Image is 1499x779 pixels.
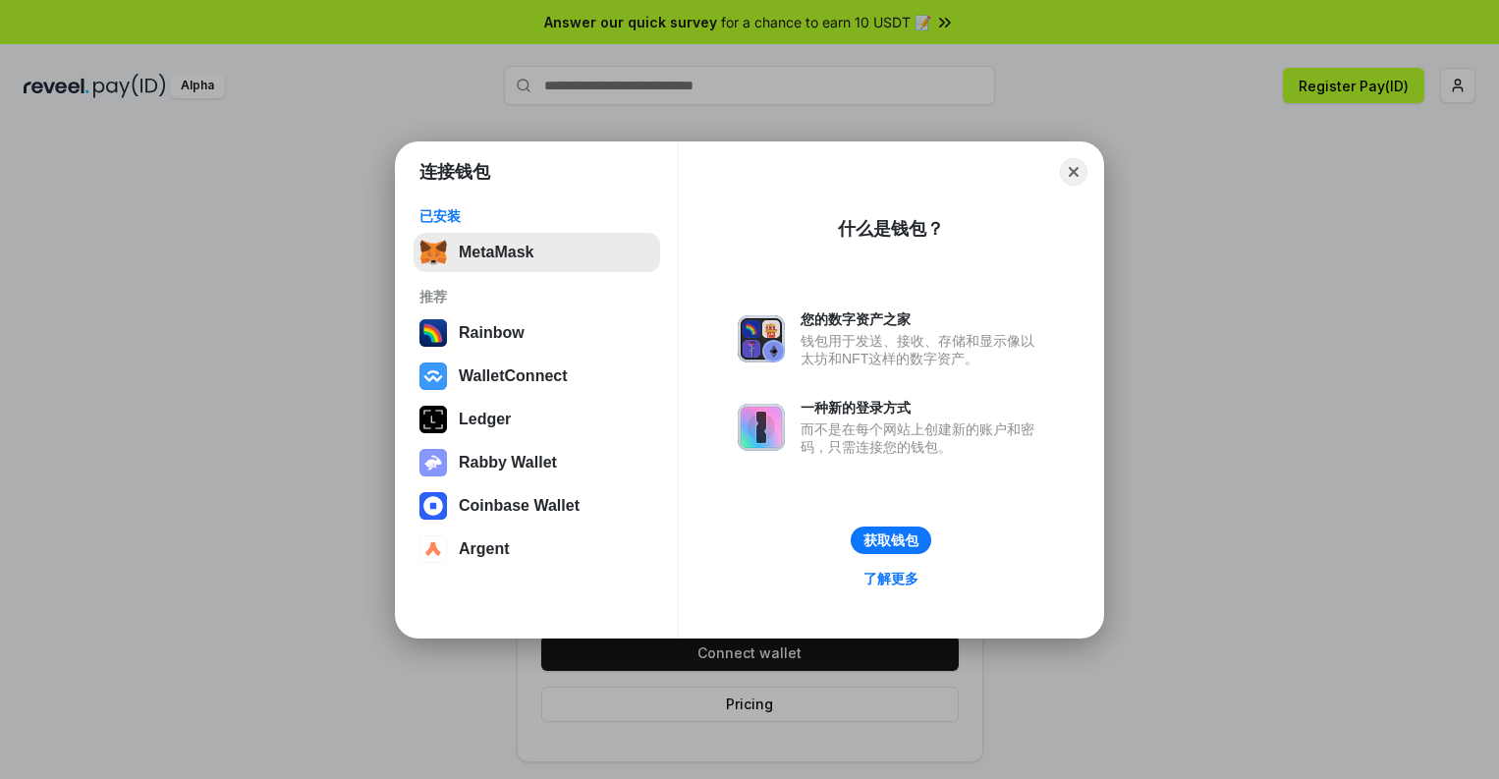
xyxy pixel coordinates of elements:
button: Coinbase Wallet [414,486,660,526]
div: Rabby Wallet [459,454,557,472]
div: Coinbase Wallet [459,497,580,515]
button: 获取钱包 [851,527,931,554]
button: Close [1060,158,1087,186]
img: svg+xml,%3Csvg%20xmlns%3D%22http%3A%2F%2Fwww.w3.org%2F2000%2Fsvg%22%20fill%3D%22none%22%20viewBox... [738,315,785,362]
div: Argent [459,540,510,558]
div: 获取钱包 [863,531,918,549]
button: Ledger [414,400,660,439]
div: 而不是在每个网站上创建新的账户和密码，只需连接您的钱包。 [801,420,1044,456]
img: svg+xml,%3Csvg%20width%3D%2228%22%20height%3D%2228%22%20viewBox%3D%220%200%2028%2028%22%20fill%3D... [419,362,447,390]
button: Rabby Wallet [414,443,660,482]
img: svg+xml,%3Csvg%20xmlns%3D%22http%3A%2F%2Fwww.w3.org%2F2000%2Fsvg%22%20width%3D%2228%22%20height%3... [419,406,447,433]
div: 了解更多 [863,570,918,587]
div: Ledger [459,411,511,428]
img: svg+xml,%3Csvg%20width%3D%2228%22%20height%3D%2228%22%20viewBox%3D%220%200%2028%2028%22%20fill%3D... [419,492,447,520]
img: svg+xml,%3Csvg%20width%3D%22120%22%20height%3D%22120%22%20viewBox%3D%220%200%20120%20120%22%20fil... [419,319,447,347]
button: WalletConnect [414,357,660,396]
div: 您的数字资产之家 [801,310,1044,328]
a: 了解更多 [852,566,930,591]
img: svg+xml,%3Csvg%20xmlns%3D%22http%3A%2F%2Fwww.w3.org%2F2000%2Fsvg%22%20fill%3D%22none%22%20viewBox... [738,404,785,451]
div: WalletConnect [459,367,568,385]
h1: 连接钱包 [419,160,490,184]
div: MetaMask [459,244,533,261]
button: Rainbow [414,313,660,353]
div: 一种新的登录方式 [801,399,1044,417]
button: MetaMask [414,233,660,272]
div: Rainbow [459,324,525,342]
div: 钱包用于发送、接收、存储和显示像以太坊和NFT这样的数字资产。 [801,332,1044,367]
img: svg+xml,%3Csvg%20fill%3D%22none%22%20height%3D%2233%22%20viewBox%3D%220%200%2035%2033%22%20width%... [419,239,447,266]
img: svg+xml,%3Csvg%20xmlns%3D%22http%3A%2F%2Fwww.w3.org%2F2000%2Fsvg%22%20fill%3D%22none%22%20viewBox... [419,449,447,476]
div: 已安装 [419,207,654,225]
div: 什么是钱包？ [838,217,944,241]
div: 推荐 [419,288,654,306]
img: svg+xml,%3Csvg%20width%3D%2228%22%20height%3D%2228%22%20viewBox%3D%220%200%2028%2028%22%20fill%3D... [419,535,447,563]
button: Argent [414,529,660,569]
